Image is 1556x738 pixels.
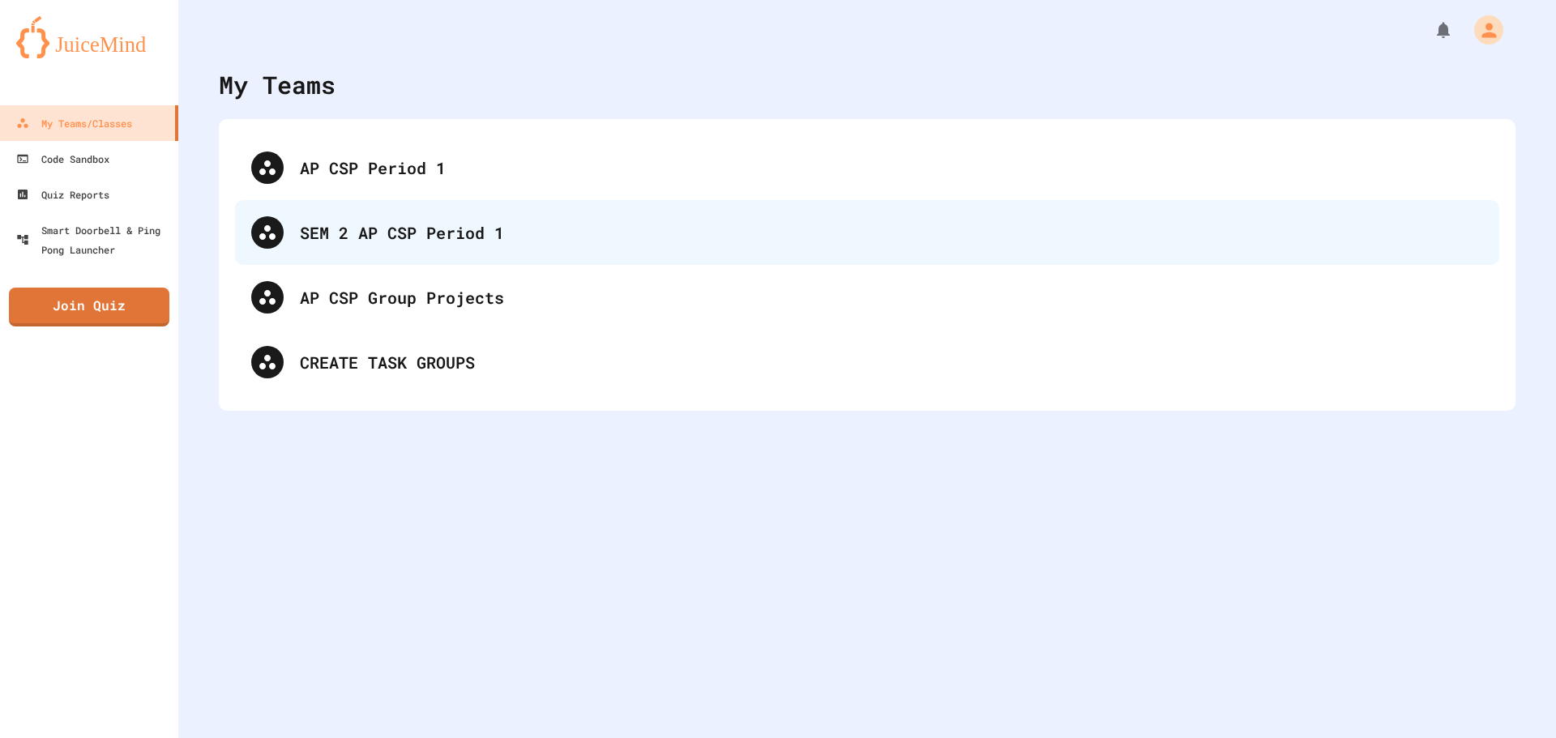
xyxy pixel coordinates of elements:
div: CREATE TASK GROUPS [300,350,1483,374]
div: Smart Doorbell & Ping Pong Launcher [16,220,172,259]
div: My Teams/Classes [16,113,132,133]
div: My Account [1457,11,1507,49]
div: Quiz Reports [16,185,109,204]
div: My Notifications [1404,16,1457,44]
div: AP CSP Period 1 [235,135,1499,200]
div: CREATE TASK GROUPS [235,330,1499,395]
div: AP CSP Group Projects [235,265,1499,330]
div: My Teams [219,66,336,103]
img: logo-orange.svg [16,16,162,58]
div: SEM 2 AP CSP Period 1 [235,200,1499,265]
div: Code Sandbox [16,149,109,169]
a: Join Quiz [9,288,169,326]
div: AP CSP Period 1 [300,156,1483,180]
div: SEM 2 AP CSP Period 1 [300,220,1483,245]
div: AP CSP Group Projects [300,285,1483,309]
